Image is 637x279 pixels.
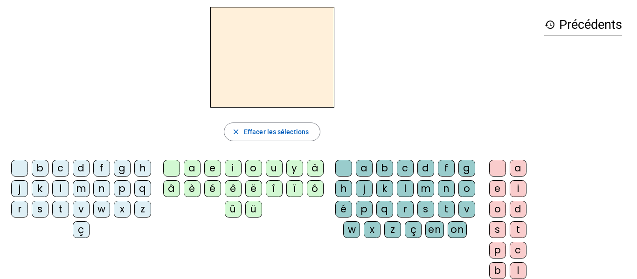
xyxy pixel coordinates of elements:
div: w [93,201,110,218]
div: f [93,160,110,177]
div: m [417,180,434,197]
div: û [225,201,242,218]
div: w [343,221,360,238]
div: t [52,201,69,218]
span: Effacer les sélections [244,126,309,137]
div: ô [307,180,324,197]
div: a [184,160,201,177]
div: b [489,262,506,279]
div: b [376,160,393,177]
div: n [438,180,455,197]
div: o [245,160,262,177]
div: a [510,160,526,177]
div: e [489,180,506,197]
div: u [266,160,283,177]
div: v [73,201,90,218]
div: d [73,160,90,177]
div: r [11,201,28,218]
div: k [32,180,48,197]
div: p [114,180,131,197]
div: i [225,160,242,177]
div: à [307,160,324,177]
div: t [510,221,526,238]
div: q [376,201,393,218]
div: â [163,180,180,197]
div: ï [286,180,303,197]
h3: Précédents [544,14,622,35]
mat-icon: close [232,128,240,136]
div: ë [245,180,262,197]
div: z [384,221,401,238]
div: e [204,160,221,177]
div: î [266,180,283,197]
div: j [11,180,28,197]
div: ü [245,201,262,218]
div: x [364,221,381,238]
div: j [356,180,373,197]
div: i [510,180,526,197]
div: m [73,180,90,197]
div: z [134,201,151,218]
div: q [134,180,151,197]
div: h [335,180,352,197]
div: a [356,160,373,177]
div: y [286,160,303,177]
div: f [438,160,455,177]
div: n [93,180,110,197]
div: on [448,221,467,238]
div: en [425,221,444,238]
div: p [356,201,373,218]
div: c [397,160,414,177]
div: d [417,160,434,177]
div: o [489,201,506,218]
div: ê [225,180,242,197]
div: g [458,160,475,177]
button: Effacer les sélections [224,122,320,141]
div: è [184,180,201,197]
div: c [510,242,526,259]
div: h [134,160,151,177]
div: t [438,201,455,218]
div: l [52,180,69,197]
div: p [489,242,506,259]
div: ç [405,221,422,238]
div: d [510,201,526,218]
div: b [32,160,48,177]
div: k [376,180,393,197]
div: c [52,160,69,177]
div: v [458,201,475,218]
div: s [417,201,434,218]
div: o [458,180,475,197]
div: r [397,201,414,218]
div: l [397,180,414,197]
div: s [489,221,506,238]
div: ç [73,221,90,238]
div: é [335,201,352,218]
div: s [32,201,48,218]
div: g [114,160,131,177]
div: x [114,201,131,218]
div: é [204,180,221,197]
div: l [510,262,526,279]
mat-icon: history [544,19,555,30]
